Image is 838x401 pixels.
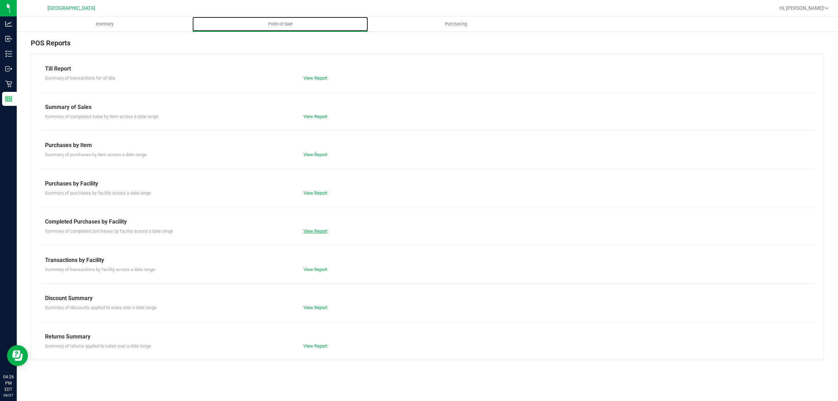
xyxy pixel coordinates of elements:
span: Summary of purchases by item across a date range [45,152,147,157]
div: Transactions by Facility [45,256,810,264]
span: Summary of returns applied to sales over a date range [45,343,151,349]
span: [GEOGRAPHIC_DATA] [47,5,95,11]
div: POS Reports [31,38,824,54]
a: View Report [303,228,327,234]
div: Returns Summary [45,333,810,341]
iframe: Resource center [7,345,28,366]
inline-svg: Outbound [5,65,12,72]
span: Summary of completed sales by item across a date range [45,114,159,119]
div: Summary of Sales [45,103,810,111]
div: Discount Summary [45,294,810,302]
inline-svg: Retail [5,80,12,87]
div: Completed Purchases by Facility [45,218,810,226]
inline-svg: Analytics [5,20,12,27]
a: View Report [303,305,327,310]
a: View Report [303,114,327,119]
span: Inventory [86,21,123,27]
div: Purchases by Item [45,141,810,150]
inline-svg: Reports [5,95,12,102]
a: Point of Sale [192,17,368,31]
a: View Report [303,190,327,196]
span: Purchasing [435,21,477,27]
span: Summary of purchases by facility across a date range [45,190,151,196]
a: Inventory [17,17,192,31]
div: Till Report [45,65,810,73]
a: View Report [303,343,327,349]
span: Point of Sale [259,21,302,27]
span: Summary of transactions for all tills [45,75,115,81]
p: 08/27 [3,393,14,398]
div: Purchases by Facility [45,180,810,188]
a: Purchasing [368,17,544,31]
p: 04:26 PM EDT [3,374,14,393]
a: View Report [303,75,327,81]
a: View Report [303,267,327,272]
span: Summary of discounts applied to sales over a date range [45,305,157,310]
span: Summary of transactions by facility across a date range [45,267,155,272]
inline-svg: Inventory [5,50,12,57]
span: Summary of completed purchases by facility across a date range [45,228,173,234]
span: Hi, [PERSON_NAME]! [779,5,825,11]
a: View Report [303,152,327,157]
inline-svg: Inbound [5,35,12,42]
